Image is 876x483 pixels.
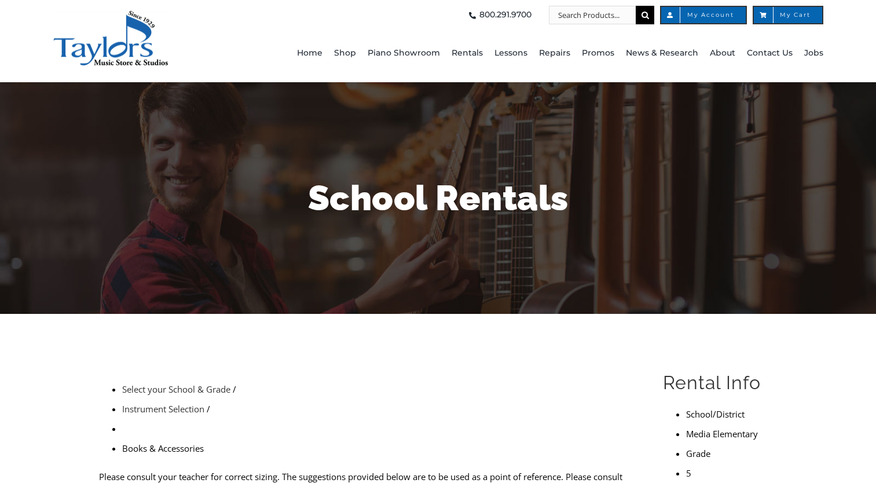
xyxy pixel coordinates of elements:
[122,383,230,395] a: Select your School & Grade
[804,44,823,63] span: Jobs
[539,44,570,63] span: Repairs
[494,44,527,63] span: Lessons
[122,403,204,415] a: Instrument Selection
[539,24,570,82] a: Repairs
[686,463,777,483] li: 5
[233,383,236,395] span: /
[747,24,793,82] a: Contact Us
[765,12,811,18] span: My Cart
[753,6,823,24] a: My Cart
[686,404,777,424] li: School/District
[673,12,734,18] span: My Account
[297,44,322,63] span: Home
[334,44,356,63] span: Shop
[686,444,777,463] li: Grade
[549,6,636,24] input: Search Products...
[494,24,527,82] a: Lessons
[710,44,735,63] span: About
[626,44,698,63] span: News & Research
[122,438,636,458] li: Books & Accessories
[466,6,532,24] a: 800.291.9700
[334,24,356,82] a: Shop
[253,6,823,24] nav: Top Right
[747,44,793,63] span: Contact Us
[626,24,698,82] a: News & Research
[686,424,777,444] li: Media Elementary
[479,6,532,24] span: 800.291.9700
[207,403,210,415] span: /
[297,24,322,82] a: Home
[253,24,823,82] nav: Main Menu
[368,24,440,82] a: Piano Showroom
[100,174,777,222] h1: School Rentals
[636,6,654,24] input: Search
[710,24,735,82] a: About
[53,9,168,20] a: taylors-music-store-west-chester
[582,44,614,63] span: Promos
[663,371,777,395] h2: Rental Info
[452,44,483,63] span: Rentals
[368,44,440,63] span: Piano Showroom
[660,6,747,24] a: My Account
[804,24,823,82] a: Jobs
[582,24,614,82] a: Promos
[452,24,483,82] a: Rentals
